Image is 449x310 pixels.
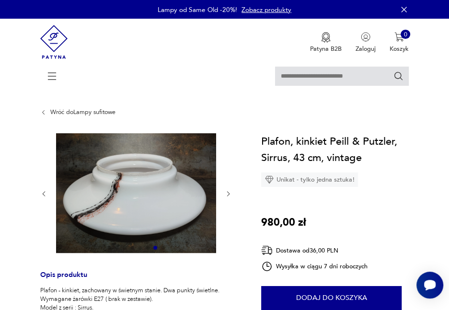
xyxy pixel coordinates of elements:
[361,32,370,42] img: Ikonka użytkownika
[390,45,409,53] p: Koszyk
[310,45,342,53] p: Patyna B2B
[261,244,273,256] img: Ikona dostawy
[394,32,404,42] img: Ikona koszyka
[416,272,443,299] iframe: Smartsupp widget button
[261,244,368,256] div: Dostawa od 36,00 PLN
[356,45,376,53] p: Zaloguj
[401,30,410,39] div: 0
[56,133,216,253] img: Zdjęcie produktu Plafon, kinkiet Peill & Putzler, Sirrus, 43 cm, vintage
[261,172,358,187] div: Unikat - tylko jedna sztuka!
[261,133,408,166] h1: Plafon, kinkiet Peill & Putzler, Sirrus, 43 cm, vintage
[393,71,404,81] button: Szukaj
[261,261,368,272] div: Wysyłka w ciągu 7 dni roboczych
[356,32,376,53] button: Zaloguj
[310,32,342,53] a: Ikona medaluPatyna B2B
[390,32,409,53] button: 0Koszyk
[40,272,241,287] h3: Opis produktu
[242,5,291,14] a: Zobacz produkty
[158,5,237,14] p: Lampy od Same Old -20%!
[261,286,402,310] button: Dodaj do koszyka
[40,19,68,65] img: Patyna - sklep z meblami i dekoracjami vintage
[265,175,274,184] img: Ikona diamentu
[321,32,331,43] img: Ikona medalu
[50,109,115,115] a: Wróć doLampy sufitowe
[310,32,342,53] button: Patyna B2B
[261,214,306,230] p: 980,00 zł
